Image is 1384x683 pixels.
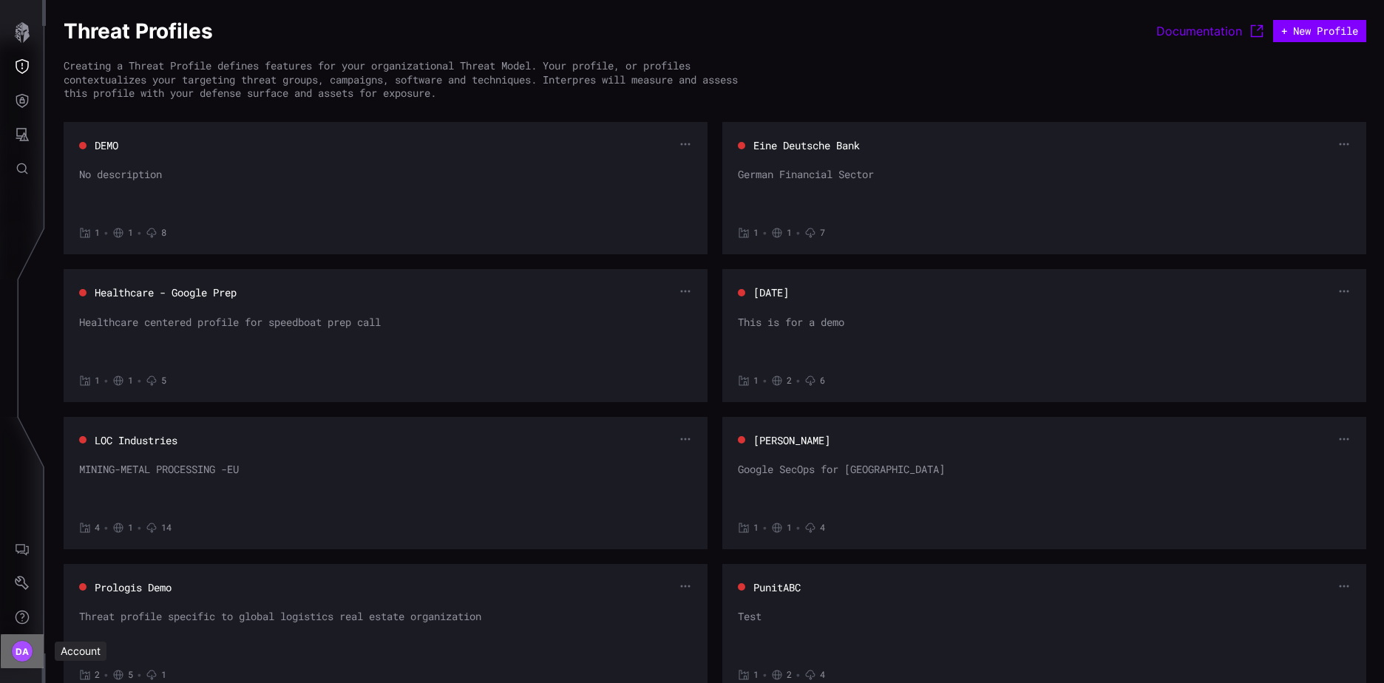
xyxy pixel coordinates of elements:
div: Healthcare centered profile for speedboat prep call [79,316,692,360]
span: 8 [161,227,166,239]
span: • [137,375,142,387]
div: German Financial Sector [738,168,1351,212]
span: • [137,522,142,534]
span: 1 [753,227,759,239]
span: 1 [787,522,792,534]
span: • [796,227,801,239]
span: 1 [753,375,759,387]
span: • [104,522,109,534]
span: 1 [128,522,133,534]
span: 4 [820,669,825,681]
span: • [762,522,767,534]
span: 2 [95,669,100,681]
span: 1 [161,669,166,681]
span: • [796,375,801,387]
div: This is for a demo [738,316,1351,360]
span: • [796,522,801,534]
div: No description [79,168,692,212]
div: Test [738,610,1351,654]
span: 7 [820,227,825,239]
button: Prologis Demo [94,580,172,595]
span: 5 [161,375,166,387]
button: Eine Deutsche Bank [753,138,861,153]
button: DA [1,634,44,668]
div: Creating a Threat Profile defines features for your organizational Threat Model. Your profile, or... [64,59,751,100]
span: 1 [753,669,759,681]
button: LOC Industries [94,433,178,448]
div: MINING-METAL PROCESSING -EU [79,463,692,507]
span: 1 [95,227,100,239]
span: 1 [95,375,100,387]
button: DEMO [94,138,119,153]
span: • [137,227,142,239]
button: Healthcare - Google Prep [94,285,237,300]
span: 14 [161,522,172,534]
span: 2 [787,669,792,681]
span: 2 [787,375,792,387]
div: Threat profile specific to global logistics real estate organization [79,610,692,654]
div: Account [55,642,106,661]
a: Documentation [1156,22,1266,40]
span: 1 [753,522,759,534]
span: • [104,669,109,681]
span: • [762,227,767,239]
span: • [762,669,767,681]
span: DA [16,644,30,659]
span: 4 [95,522,100,534]
span: • [104,227,109,239]
span: • [137,669,142,681]
h1: Threat Profiles [64,18,1156,44]
span: 4 [820,522,825,534]
span: 1 [128,227,133,239]
span: 5 [128,669,133,681]
span: 1 [787,227,792,239]
div: Google SecOps for [GEOGRAPHIC_DATA] [738,463,1351,507]
span: 1 [128,375,133,387]
span: • [104,375,109,387]
button: [DATE] [753,285,790,300]
span: 6 [820,375,825,387]
span: • [762,375,767,387]
span: • [796,669,801,681]
button: PunitABC [753,580,801,595]
button: + New Profile [1273,20,1366,42]
button: [PERSON_NAME] [753,433,831,448]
